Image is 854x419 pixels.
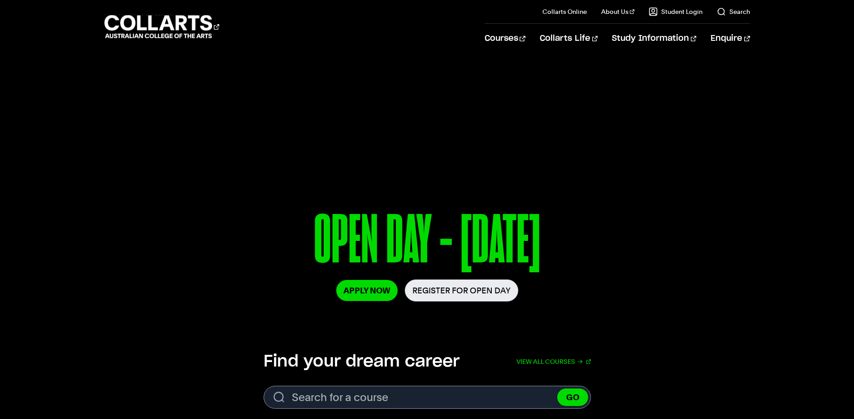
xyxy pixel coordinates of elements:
[649,7,702,16] a: Student Login
[485,24,525,53] a: Courses
[601,7,634,16] a: About Us
[557,388,588,406] button: GO
[612,24,696,53] a: Study Information
[540,24,598,53] a: Collarts Life
[177,205,677,279] p: OPEN DAY - [DATE]
[711,24,750,53] a: Enquire
[264,352,460,371] h2: Find your dream career
[336,280,398,301] a: Apply Now
[717,7,750,16] a: Search
[516,352,591,371] a: View all courses
[542,7,587,16] a: Collarts Online
[264,386,591,409] input: Search for a course
[405,279,518,301] a: Register for Open Day
[104,14,219,39] div: Go to homepage
[264,386,591,409] form: Search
